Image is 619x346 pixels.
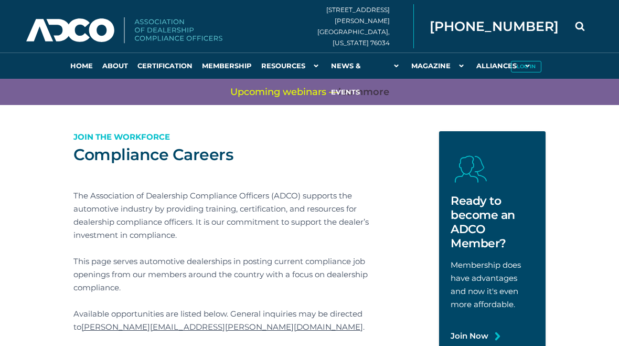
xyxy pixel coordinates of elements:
[133,53,197,79] a: Certification
[451,194,534,250] h2: Ready to become an ADCO Member?
[26,17,222,44] img: Association of Dealership Compliance Officers logo
[73,144,383,165] h1: Compliance Careers
[197,53,257,79] a: Membership
[511,61,541,72] button: Log in
[451,329,488,342] a: Join Now
[98,53,133,79] a: About
[506,53,546,79] a: Log in
[338,86,389,99] a: learnmore
[66,53,98,79] a: Home
[326,53,407,79] a: News & Events
[257,53,326,79] a: Resources
[73,307,383,333] p: Available opportunities are listed below. General inquiries may be directed to .
[407,53,472,79] a: Magazine
[317,4,414,48] div: [STREET_ADDRESS][PERSON_NAME] [GEOGRAPHIC_DATA], [US_STATE] 76034
[73,189,383,242] p: The Association of Dealership Compliance Officers (ADCO) supports the automotive industry by prov...
[81,322,363,332] a: [PERSON_NAME][EMAIL_ADDRESS][PERSON_NAME][DOMAIN_NAME]
[73,255,383,294] p: This page serves automotive dealerships in posting current compliance job openings from our membe...
[430,20,559,33] span: [PHONE_NUMBER]
[73,130,383,143] p: Join the workforce
[472,53,538,79] a: Alliances
[230,86,389,99] span: Upcoming webinars —
[451,258,534,311] p: Membership does have advantages and now it's even more affordable.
